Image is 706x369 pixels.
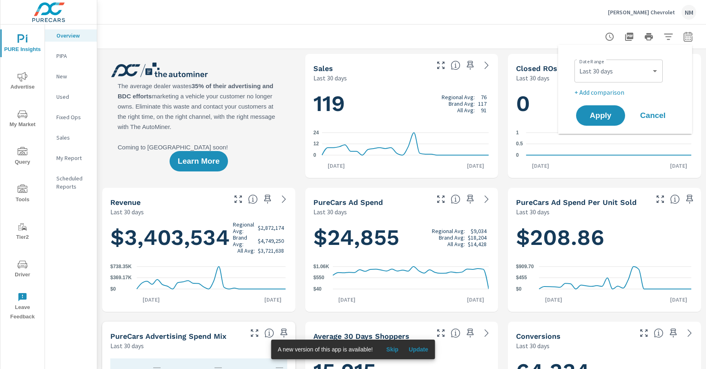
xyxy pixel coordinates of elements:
[258,225,284,231] p: $2,872,174
[3,34,42,54] span: PURE Insights
[516,64,557,73] h5: Closed ROs
[670,194,680,204] span: Average cost of advertising per each vehicle sold at the dealer over the selected date range. The...
[480,193,493,206] a: See more details in report
[333,296,361,304] p: [DATE]
[3,184,42,205] span: Tools
[664,162,693,170] p: [DATE]
[481,107,487,113] p: 91
[45,29,97,42] div: Overview
[3,260,42,280] span: Driver
[464,193,477,206] span: Save this to your personalized report
[278,346,373,353] span: A new version of this app is available!
[608,9,675,16] p: [PERSON_NAME] Chevrolet
[313,275,324,281] text: $550
[258,247,284,254] p: $3,721,638
[516,264,534,269] text: $909.70
[45,131,97,144] div: Sales
[277,193,290,206] a: See more details in report
[45,50,97,62] div: PIPA
[516,275,527,281] text: $455
[434,193,447,206] button: Make Fullscreen
[481,94,487,100] p: 76
[322,162,351,170] p: [DATE]
[461,296,490,304] p: [DATE]
[56,93,90,101] p: Used
[258,238,284,244] p: $4,749,250
[405,343,431,356] button: Update
[313,73,347,83] p: Last 30 days
[277,327,290,340] span: Save this to your personalized report
[478,100,487,107] p: 117
[442,94,475,100] p: Regional Avg:
[56,113,90,121] p: Fixed Ops
[516,332,561,340] h5: Conversions
[681,5,696,20] div: NM
[480,327,493,340] a: See more details in report
[313,224,490,251] h1: $24,855
[313,198,383,207] h5: PureCars Ad Spend
[248,327,261,340] button: Make Fullscreen
[110,198,141,207] h5: Revenue
[576,105,625,126] button: Apply
[56,174,90,191] p: Scheduled Reports
[379,343,405,356] button: Skip
[110,207,144,217] p: Last 30 days
[178,158,219,165] span: Learn More
[259,296,287,304] p: [DATE]
[313,152,316,158] text: 0
[110,264,132,269] text: $738.35K
[516,198,637,207] h5: PureCars Ad Spend Per Unit Sold
[526,162,555,170] p: [DATE]
[539,296,568,304] p: [DATE]
[516,286,522,292] text: $0
[516,207,550,217] p: Last 30 days
[480,59,493,72] a: See more details in report
[110,332,226,340] h5: PureCars Advertising Spend Mix
[621,29,637,45] button: "Export Report to PDF"
[439,234,465,241] p: Brand Avg:
[461,162,490,170] p: [DATE]
[313,286,322,292] text: $40
[516,224,693,251] h1: $208.86
[464,59,477,72] span: Save this to your personalized report
[0,24,45,325] div: nav menu
[574,87,679,97] p: + Add comparison
[449,100,475,107] p: Brand Avg:
[237,247,255,254] p: All Avg:
[516,141,523,147] text: 0.5
[382,346,402,353] span: Skip
[409,346,428,353] span: Update
[471,228,487,234] p: $9,034
[468,234,487,241] p: $18,204
[3,292,42,322] span: Leave Feedback
[110,341,144,351] p: Last 30 days
[628,105,677,126] button: Cancel
[637,112,669,119] span: Cancel
[137,296,165,304] p: [DATE]
[3,72,42,92] span: Advertise
[261,193,274,206] span: Save this to your personalized report
[56,31,90,40] p: Overview
[516,341,550,351] p: Last 30 days
[434,327,447,340] button: Make Fullscreen
[313,207,347,217] p: Last 30 days
[468,241,487,247] p: $14,428
[45,70,97,82] div: New
[654,328,664,338] span: The number of dealer-specified goals completed by a visitor. [Source: This data is provided by th...
[654,193,667,206] button: Make Fullscreen
[110,286,116,292] text: $0
[56,72,90,80] p: New
[516,130,519,136] text: 1
[3,109,42,129] span: My Market
[3,147,42,167] span: Query
[457,107,475,113] p: All Avg:
[451,328,460,338] span: A rolling 30 day total of daily Shoppers on the dealership website, averaged over the selected da...
[434,59,447,72] button: Make Fullscreen
[45,111,97,123] div: Fixed Ops
[170,151,228,171] button: Learn More
[313,332,409,340] h5: Average 30 Days Shoppers
[56,154,90,162] p: My Report
[313,130,319,136] text: 24
[313,64,333,73] h5: Sales
[683,327,696,340] a: See more details in report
